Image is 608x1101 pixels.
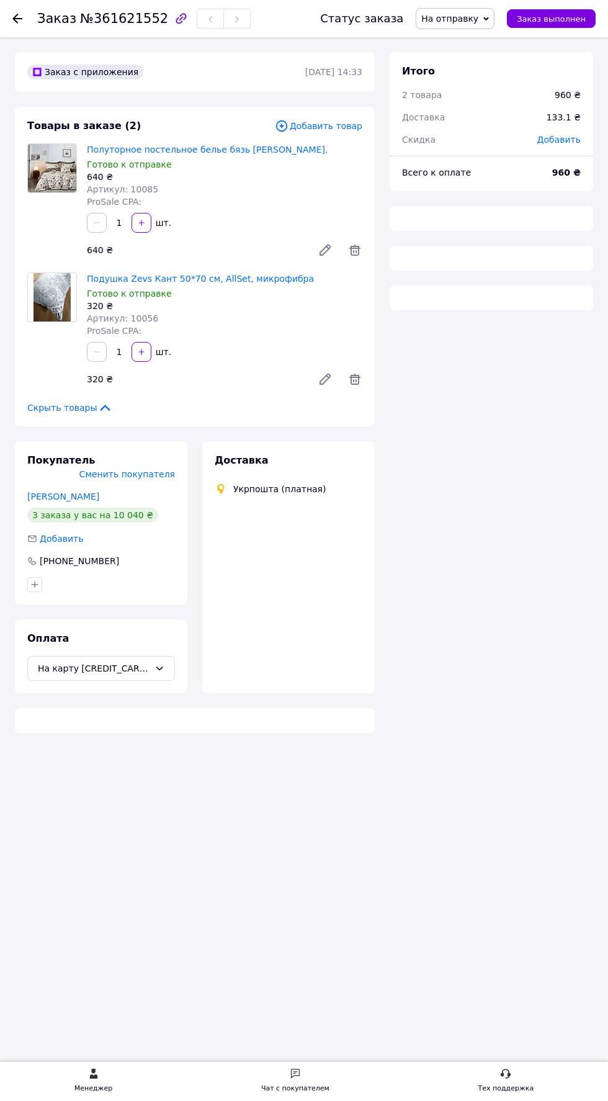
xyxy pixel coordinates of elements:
[79,469,175,479] span: Сменить покупателя
[320,12,403,25] div: Статус заказа
[153,346,172,358] div: шт.
[38,662,150,675] span: На карту [CREDIT_CARD_NUMBER] [PERSON_NAME]
[275,119,362,133] span: Добавить товар
[82,241,308,259] div: 640 ₴
[87,197,141,207] span: ProSale CPA:
[402,112,445,122] span: Доставка
[37,11,76,26] span: Заказ
[80,11,168,26] span: №361621552
[27,65,143,79] div: Заказ с приложения
[27,632,69,644] span: Оплата
[507,9,596,28] button: Заказ выполнен
[305,67,362,77] time: [DATE] 14:33
[40,534,83,544] span: Добавить
[537,135,581,145] span: Добавить
[552,168,581,178] b: 960 ₴
[34,273,71,321] img: Подушка Zevs Кант 50*70 см, AllSet, микрофибра
[12,12,22,25] div: Вернуться назад
[261,1082,329,1095] div: Чат с покупателем
[555,89,581,101] div: 960 ₴
[87,313,158,323] span: Артикул: 10056
[230,483,329,495] div: Укрпошта (платная)
[27,508,158,523] div: 3 заказа у вас на 10 040 ₴
[27,402,112,414] span: Скрыть товары
[478,1082,534,1095] div: Тех поддержка
[27,120,141,132] span: Товары в заказе (2)
[402,65,435,77] span: Итого
[27,492,99,501] a: [PERSON_NAME]
[74,1082,112,1095] div: Менеджер
[347,372,362,387] span: Удалить
[402,135,436,145] span: Скидка
[82,371,308,388] div: 320 ₴
[38,555,120,567] div: [PHONE_NUMBER]
[347,243,362,258] span: Удалить
[215,454,269,466] span: Доставка
[87,326,141,336] span: ProSale CPA:
[27,454,95,466] span: Покупатель
[402,168,471,178] span: Всего к оплате
[87,289,172,299] span: Готово к отправке
[87,145,328,155] a: Полуторное постельное белье бязь [PERSON_NAME].
[539,104,588,131] div: 133.1 ₴
[421,14,478,24] span: На отправку
[313,367,338,392] a: Редактировать
[87,184,158,194] span: Артикул: 10085
[313,238,338,263] a: Редактировать
[87,171,362,183] div: 640 ₴
[87,300,362,312] div: 320 ₴
[517,14,586,24] span: Заказ выполнен
[87,274,314,284] a: Подушка Zevs Кант 50*70 см, AllSet, микрофибра
[402,90,442,100] span: 2 товара
[87,160,172,169] span: Готово к отправке
[28,144,76,192] img: Полуторное постельное белье бязь Голд Люкс.
[153,217,172,229] div: шт.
